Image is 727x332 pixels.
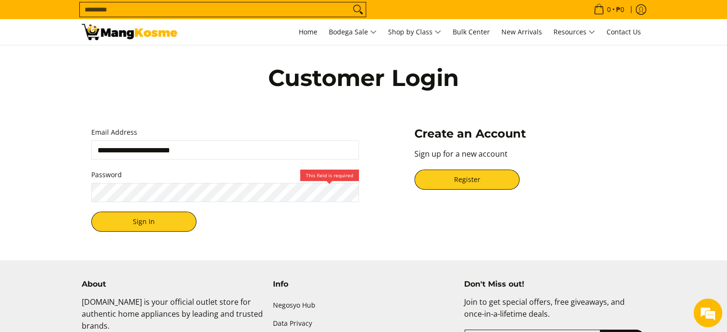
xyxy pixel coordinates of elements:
a: Negosyo Hub [273,296,455,314]
p: Sign up for a new account [414,148,636,170]
p: Join to get special offers, free giveaways, and once-in-a-lifetime deals. [464,296,645,330]
span: We're online! [55,103,132,200]
button: Search [350,2,366,17]
a: Bodega Sale [324,19,381,45]
img: Account | Mang Kosme [82,24,177,40]
span: ₱0 [615,6,626,13]
span: New Arrivals [501,27,542,36]
span: Home [299,27,317,36]
span: Contact Us [607,27,641,36]
button: Sign In [91,212,196,232]
span: Shop by Class [388,26,441,38]
h1: Customer Login [153,64,574,92]
span: 0 [606,6,612,13]
div: Chat with us now [50,54,161,66]
a: Shop by Class [383,19,446,45]
nav: Main Menu [187,19,646,45]
h3: Create an Account [414,127,636,141]
a: Home [294,19,322,45]
a: Contact Us [602,19,646,45]
h4: Info [273,279,455,289]
a: Resources [549,19,600,45]
div: Minimize live chat window [157,5,180,28]
span: Resources [553,26,595,38]
h4: About [82,279,263,289]
a: New Arrivals [497,19,547,45]
a: Register [414,170,520,190]
a: Bulk Center [448,19,495,45]
h4: Don't Miss out! [464,279,645,289]
span: • [591,4,627,15]
span: Bulk Center [453,27,490,36]
label: Email Address [91,127,359,139]
label: Password [91,169,359,181]
textarea: Type your message and hit 'Enter' [5,226,182,260]
span: Bodega Sale [329,26,377,38]
label: This field is required [300,170,359,181]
